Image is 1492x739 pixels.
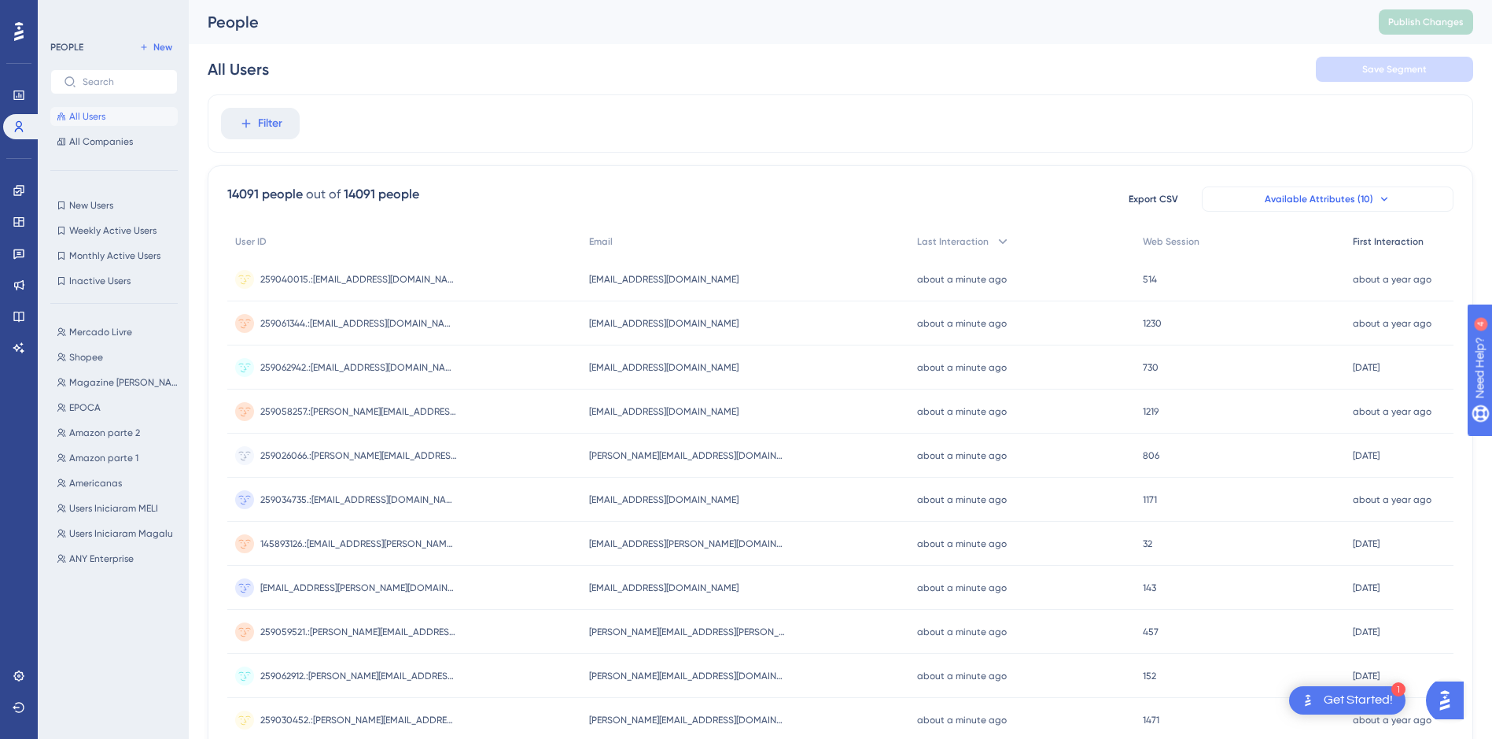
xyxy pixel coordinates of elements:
span: 730 [1143,361,1159,374]
div: PEOPLE [50,41,83,54]
button: Users Iniciaram Magalu [50,524,187,543]
span: [EMAIL_ADDRESS][DOMAIN_NAME] [589,317,739,330]
span: Shopee [69,351,103,364]
time: about a minute ago [917,362,1007,373]
button: Inactive Users [50,272,178,290]
span: [EMAIL_ADDRESS][DOMAIN_NAME] [589,493,739,506]
span: Publish Changes [1388,16,1464,28]
time: about a minute ago [917,671,1007,682]
button: Monthly Active Users [50,246,178,265]
span: 514 [1143,273,1157,286]
button: New [134,38,178,57]
span: 259040015.:[EMAIL_ADDRESS][DOMAIN_NAME] [260,273,457,286]
iframe: UserGuiding AI Assistant Launcher [1426,677,1473,724]
img: launcher-image-alternative-text [1299,691,1317,710]
span: Amazon parte 2 [69,427,140,439]
button: Americanas [50,474,187,493]
button: Save Segment [1316,57,1473,82]
span: [EMAIL_ADDRESS][PERSON_NAME][DOMAIN_NAME] [589,538,786,550]
span: Amazon parte 1 [69,452,138,464]
div: 14091 people [227,185,303,204]
span: [EMAIL_ADDRESS][DOMAIN_NAME] [589,273,739,286]
time: about a minute ago [917,626,1007,637]
div: People [208,11,1339,33]
button: All Companies [50,132,178,151]
time: about a minute ago [917,406,1007,417]
span: New Users [69,199,113,212]
span: 1171 [1143,493,1157,506]
span: [PERSON_NAME][EMAIL_ADDRESS][DOMAIN_NAME] [589,449,786,462]
input: Search [83,76,164,87]
span: Monthly Active Users [69,249,160,262]
button: EPOCA [50,398,187,417]
span: Web Session [1143,235,1199,248]
time: about a minute ago [917,494,1007,505]
span: All Users [69,110,105,123]
time: [DATE] [1353,538,1380,549]
span: Need Help? [37,4,98,23]
time: about a minute ago [917,582,1007,593]
div: 14091 people [344,185,419,204]
span: [PERSON_NAME][EMAIL_ADDRESS][PERSON_NAME][DOMAIN_NAME] [589,626,786,638]
span: Magazine [PERSON_NAME] [69,376,181,389]
button: New Users [50,196,178,215]
span: [EMAIL_ADDRESS][DOMAIN_NAME] [589,361,739,374]
span: [EMAIL_ADDRESS][DOMAIN_NAME] [589,582,739,594]
button: Magazine [PERSON_NAME] [50,373,187,392]
button: Filter [221,108,300,139]
span: 259062942.:[EMAIL_ADDRESS][DOMAIN_NAME] [260,361,457,374]
span: Export CSV [1129,193,1178,205]
time: about a year ago [1353,406,1431,417]
span: [EMAIL_ADDRESS][DOMAIN_NAME] [589,405,739,418]
span: [EMAIL_ADDRESS][PERSON_NAME][DOMAIN_NAME] [260,582,457,594]
span: Filter [258,114,282,133]
span: 259026066.:[PERSON_NAME][EMAIL_ADDRESS][DOMAIN_NAME] [260,449,457,462]
time: about a minute ago [917,274,1007,285]
button: Users Iniciaram MELI [50,499,187,518]
time: about a year ago [1353,715,1431,726]
span: 457 [1143,626,1159,638]
span: [PERSON_NAME][EMAIL_ADDRESS][DOMAIN_NAME] [589,670,786,682]
span: 259062912.:[PERSON_NAME][EMAIL_ADDRESS][DOMAIN_NAME] [260,670,457,682]
span: Email [589,235,613,248]
time: [DATE] [1353,582,1380,593]
span: Users Iniciaram MELI [69,502,158,515]
span: Last Interaction [917,235,989,248]
span: Available Attributes (10) [1265,193,1373,205]
time: about a minute ago [917,538,1007,549]
button: All Users [50,107,178,126]
time: about a minute ago [917,318,1007,329]
span: First Interaction [1353,235,1424,248]
span: Americanas [69,477,122,490]
button: Available Attributes (10) [1202,187,1453,212]
span: 1219 [1143,405,1159,418]
span: 259058257.:[PERSON_NAME][EMAIL_ADDRESS][DOMAIN_NAME] [260,405,457,418]
button: Weekly Active Users [50,221,178,240]
span: All Companies [69,135,133,148]
span: Users Iniciaram Magalu [69,527,173,540]
span: User ID [235,235,267,248]
time: about a minute ago [917,450,1007,461]
div: 1 [1391,682,1405,697]
div: out of [306,185,341,204]
time: about a year ago [1353,274,1431,285]
button: Mercado Livre [50,323,187,342]
span: Save Segment [1362,63,1427,76]
span: 1471 [1143,714,1159,726]
span: 259061344.:[EMAIL_ADDRESS][DOMAIN_NAME] [260,317,457,330]
span: 143 [1143,582,1156,594]
span: Mercado Livre [69,326,132,338]
button: Amazon parte 1 [50,449,187,467]
span: 259030452.:[PERSON_NAME][EMAIL_ADDRESS][DOMAIN_NAME] [260,714,457,726]
span: Inactive Users [69,275,131,287]
time: [DATE] [1353,450,1380,461]
span: 259034735.:[EMAIL_ADDRESS][DOMAIN_NAME] [260,493,457,506]
span: New [153,41,172,54]
time: about a minute ago [917,715,1007,726]
time: about a year ago [1353,494,1431,505]
span: 145893126.:[EMAIL_ADDRESS][PERSON_NAME][DOMAIN_NAME] [260,538,457,550]
span: EPOCA [69,401,101,414]
time: about a year ago [1353,318,1431,329]
span: 152 [1143,670,1156,682]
